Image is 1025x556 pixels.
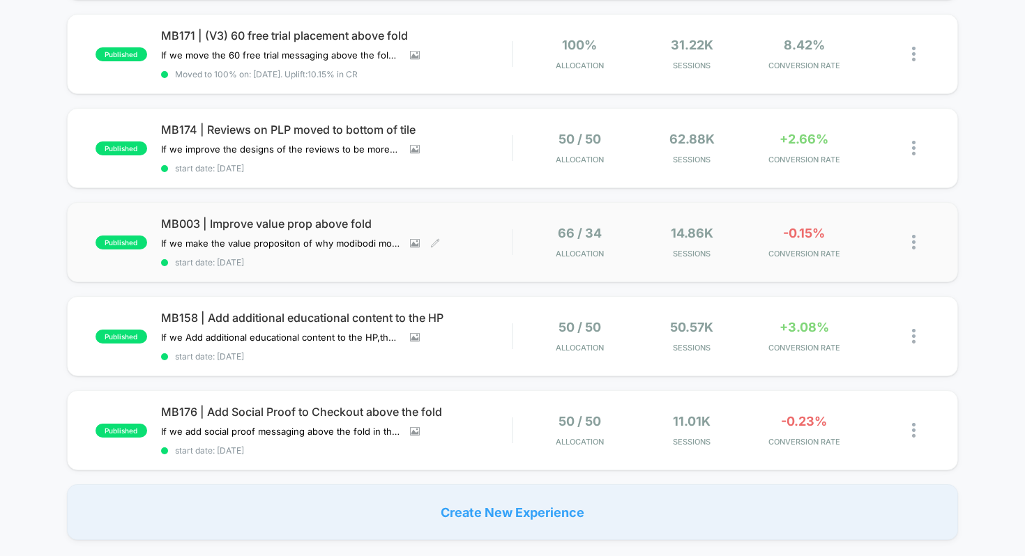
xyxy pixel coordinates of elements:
[96,141,147,155] span: published
[96,47,147,61] span: published
[161,426,400,437] span: If we add social proof messaging above the fold in the checkout,then conversions will increase,be...
[161,351,512,362] span: start date: [DATE]
[96,330,147,343] span: published
[639,343,745,353] span: Sessions
[161,238,400,249] span: If we make the value propositon of why modibodi more clear above the fold,then conversions will i...
[96,424,147,438] span: published
[783,226,825,240] span: -0.15%
[161,445,512,456] span: start date: [DATE]
[752,155,857,164] span: CONVERSION RATE
[752,343,857,353] span: CONVERSION RATE
[912,423,916,438] img: close
[558,226,602,240] span: 66 / 34
[752,61,857,70] span: CONVERSION RATE
[780,320,829,334] span: +3.08%
[161,257,512,268] span: start date: [DATE]
[161,311,512,325] span: MB158 | Add additional educational content to the HP
[639,437,745,447] span: Sessions
[784,38,825,52] span: 8.42%
[175,69,358,79] span: Moved to 100% on: [DATE] . Uplift: 10.15% in CR
[752,249,857,258] span: CONVERSION RATE
[559,414,601,428] span: 50 / 50
[161,123,512,137] span: MB174 | Reviews on PLP moved to bottom of tile
[639,61,745,70] span: Sessions
[670,320,713,334] span: 50.57k
[639,155,745,164] span: Sessions
[161,49,400,61] span: If we move the 60 free trial messaging above the fold for mobile,then conversions will increase,b...
[912,329,916,343] img: close
[161,163,512,173] span: start date: [DATE]
[556,249,604,258] span: Allocation
[161,405,512,419] span: MB176 | Add Social Proof to Checkout above the fold
[562,38,597,52] span: 100%
[671,226,713,240] span: 14.86k
[912,47,916,61] img: close
[559,320,601,334] span: 50 / 50
[556,437,604,447] span: Allocation
[673,414,711,428] span: 11.01k
[912,235,916,249] img: close
[161,144,400,155] span: If we improve the designs of the reviews to be more visible and credible,then conversions will in...
[556,343,604,353] span: Allocation
[161,217,512,231] span: MB003 | Improve value prop above fold
[96,235,147,249] span: published
[556,61,604,70] span: Allocation
[752,437,857,447] span: CONVERSION RATE
[67,484,959,540] div: Create New Experience
[912,141,916,155] img: close
[671,38,713,52] span: 31.22k
[669,132,715,146] span: 62.88k
[161,29,512,43] span: MB171 | (V3) 60 free trial placement above fold
[161,332,400,343] span: If we Add additional educational content to the HP,then CTR will increase,because visitors are be...
[780,132,828,146] span: +2.66%
[556,155,604,164] span: Allocation
[639,249,745,258] span: Sessions
[559,132,601,146] span: 50 / 50
[781,414,827,428] span: -0.23%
